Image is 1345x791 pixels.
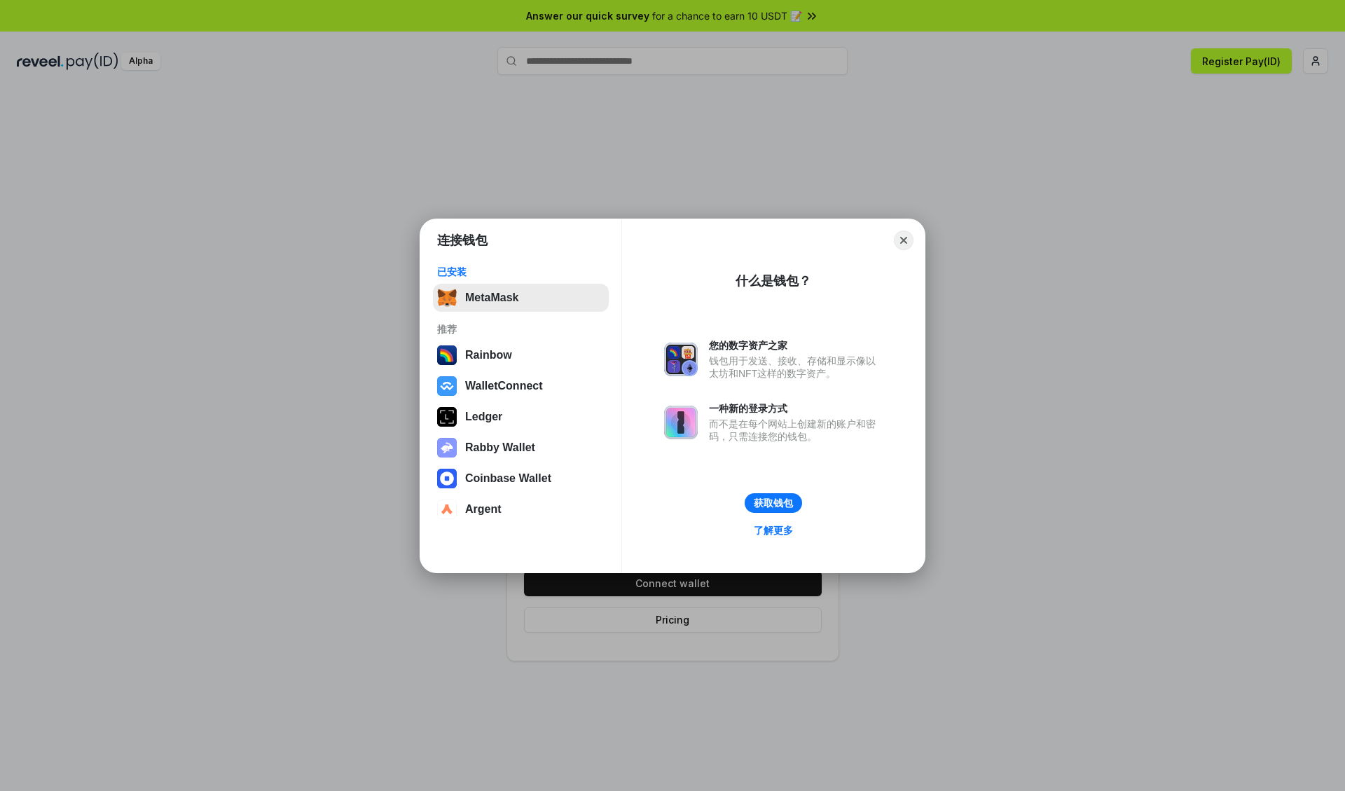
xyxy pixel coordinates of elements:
[709,339,883,352] div: 您的数字资产之家
[465,291,518,304] div: MetaMask
[437,266,605,278] div: 已安装
[433,341,609,369] button: Rainbow
[437,469,457,488] img: svg+xml,%3Csvg%20width%3D%2228%22%20height%3D%2228%22%20viewBox%3D%220%200%2028%2028%22%20fill%3D...
[736,273,811,289] div: 什么是钱包？
[465,441,535,454] div: Rabby Wallet
[664,343,698,376] img: svg+xml,%3Csvg%20xmlns%3D%22http%3A%2F%2Fwww.w3.org%2F2000%2Fsvg%22%20fill%3D%22none%22%20viewBox...
[433,465,609,493] button: Coinbase Wallet
[754,497,793,509] div: 获取钱包
[709,355,883,380] div: 钱包用于发送、接收、存储和显示像以太坊和NFT这样的数字资产。
[664,406,698,439] img: svg+xml,%3Csvg%20xmlns%3D%22http%3A%2F%2Fwww.w3.org%2F2000%2Fsvg%22%20fill%3D%22none%22%20viewBox...
[437,323,605,336] div: 推荐
[437,288,457,308] img: svg+xml,%3Csvg%20fill%3D%22none%22%20height%3D%2233%22%20viewBox%3D%220%200%2035%2033%22%20width%...
[437,438,457,458] img: svg+xml,%3Csvg%20xmlns%3D%22http%3A%2F%2Fwww.w3.org%2F2000%2Fsvg%22%20fill%3D%22none%22%20viewBox...
[894,231,913,250] button: Close
[437,500,457,519] img: svg+xml,%3Csvg%20width%3D%2228%22%20height%3D%2228%22%20viewBox%3D%220%200%2028%2028%22%20fill%3D...
[433,434,609,462] button: Rabby Wallet
[437,407,457,427] img: svg+xml,%3Csvg%20xmlns%3D%22http%3A%2F%2Fwww.w3.org%2F2000%2Fsvg%22%20width%3D%2228%22%20height%3...
[745,521,801,539] a: 了解更多
[745,493,802,513] button: 获取钱包
[437,345,457,365] img: svg+xml,%3Csvg%20width%3D%22120%22%20height%3D%22120%22%20viewBox%3D%220%200%20120%20120%22%20fil...
[437,232,488,249] h1: 连接钱包
[433,372,609,400] button: WalletConnect
[433,284,609,312] button: MetaMask
[437,376,457,396] img: svg+xml,%3Csvg%20width%3D%2228%22%20height%3D%2228%22%20viewBox%3D%220%200%2028%2028%22%20fill%3D...
[465,349,512,362] div: Rainbow
[465,472,551,485] div: Coinbase Wallet
[433,495,609,523] button: Argent
[433,403,609,431] button: Ledger
[465,380,543,392] div: WalletConnect
[709,418,883,443] div: 而不是在每个网站上创建新的账户和密码，只需连接您的钱包。
[465,411,502,423] div: Ledger
[709,402,883,415] div: 一种新的登录方式
[754,524,793,537] div: 了解更多
[465,503,502,516] div: Argent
